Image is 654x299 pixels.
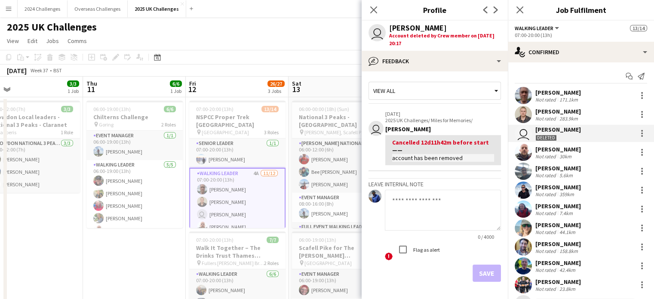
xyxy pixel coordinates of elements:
[508,42,654,62] div: Confirmed
[508,4,654,15] h3: Job Fulfilment
[189,244,286,259] h3: Walk It Together – The Drinks Trust Thames Footpath Challenge
[292,80,301,87] span: Sat
[261,106,279,112] span: 13/14
[86,80,97,87] span: Thu
[7,37,19,45] span: View
[558,267,577,273] div: 42.4km
[7,66,27,75] div: [DATE]
[68,88,79,94] div: 1 Job
[385,125,501,133] div: [PERSON_NAME]
[558,172,574,179] div: 5.6km
[471,234,501,240] span: 0 / 4000
[202,129,249,136] span: [GEOGRAPHIC_DATA]
[170,80,182,87] span: 6/6
[515,25,560,31] button: Walking Leader
[292,113,388,129] h3: National 3 Peaks - [GEOGRAPHIC_DATA]
[558,248,580,254] div: 158.8km
[385,111,501,117] p: [DATE]
[558,96,580,103] div: 171.1km
[535,229,558,235] div: Not rated
[189,113,286,129] h3: NSPCC Proper Trek [GEOGRAPHIC_DATA]
[515,25,553,31] span: Walking Leader
[68,0,128,17] button: Overseas Challenges
[267,80,285,87] span: 26/27
[189,101,286,228] div: 07:00-20:00 (13h)13/14NSPCC Proper Trek [GEOGRAPHIC_DATA] [GEOGRAPHIC_DATA]3 RolesSenior Leader1/...
[362,4,508,15] h3: Profile
[535,240,581,248] div: [PERSON_NAME]
[161,121,176,128] span: 2 Roles
[299,106,349,112] span: 06:00-00:00 (18h) (Sun)
[43,35,62,46] a: Jobs
[46,37,59,45] span: Jobs
[99,121,114,128] span: Goring
[292,222,388,266] app-card-role: Full Event Walking Leader2/2
[535,115,558,122] div: Not rated
[85,84,97,94] span: 11
[18,0,68,17] button: 2024 Challenges
[535,108,581,115] div: [PERSON_NAME]
[291,84,301,94] span: 13
[196,237,233,243] span: 07:00-20:00 (13h)
[368,180,501,188] h3: Leave internal note
[202,260,264,266] span: Fullers [PERSON_NAME] Brewery, [GEOGRAPHIC_DATA]
[304,129,367,136] span: [PERSON_NAME], Scafell Pike and Snowdon
[535,286,558,292] div: Not rated
[28,37,37,45] span: Edit
[558,191,576,197] div: 359km
[373,87,395,95] span: View all
[170,88,181,94] div: 1 Job
[164,106,176,112] span: 6/6
[535,221,581,229] div: [PERSON_NAME]
[535,267,558,273] div: Not rated
[535,89,581,96] div: [PERSON_NAME]
[411,247,440,253] label: Flag as alert
[535,145,581,153] div: [PERSON_NAME]
[630,25,647,31] span: 13/14
[64,35,90,46] a: Comms
[268,88,284,94] div: 3 Jobs
[292,244,388,259] h3: Scafell Pike for The [PERSON_NAME] [PERSON_NAME] Trust
[389,24,447,32] div: [PERSON_NAME]
[188,84,196,94] span: 12
[264,129,279,136] span: 3 Roles
[53,67,62,74] div: BST
[7,21,97,34] h1: 2025 UK Challenges
[304,260,352,266] span: [GEOGRAPHIC_DATA]
[68,37,87,45] span: Comms
[535,126,581,133] div: [PERSON_NAME]
[86,101,183,228] app-job-card: 06:00-19:00 (13h)6/6Chilterns Challenge Goring2 RolesEvent Manager1/106:00-19:00 (13h)[PERSON_NAM...
[385,117,501,123] p: 2025 UK Challenges/ Miles for Memories/
[3,35,22,46] a: View
[535,164,581,172] div: [PERSON_NAME]
[189,80,196,87] span: Fri
[61,129,73,136] span: 1 Role
[267,237,279,243] span: 7/7
[558,210,574,216] div: 7.4km
[189,139,286,168] app-card-role: Senior Leader1/107:00-20:00 (13h)[PERSON_NAME]
[292,269,388,299] app-card-role: Event Manager1/106:00-19:00 (13h)[PERSON_NAME]
[67,80,79,87] span: 3/3
[292,139,388,193] app-card-role: [PERSON_NAME] National 3 Peaks Walking Leader3/306:00-12:00 (6h)[PERSON_NAME]Bee [PERSON_NAME][PE...
[558,229,577,235] div: 44.1km
[128,0,186,17] button: 2025 UK Challenges
[535,202,581,210] div: [PERSON_NAME]
[362,51,508,71] div: Feedback
[535,259,581,267] div: [PERSON_NAME]
[392,139,494,154] div: Cancelled 12d11h42m before start
[385,253,393,260] span: !
[535,248,558,254] div: Not rated
[28,67,50,74] span: Week 37
[535,153,558,160] div: Not rated
[292,101,388,228] div: 06:00-00:00 (18h) (Sun)9/9National 3 Peaks - [GEOGRAPHIC_DATA] [PERSON_NAME], Scafell Pike and Sn...
[86,131,183,160] app-card-role: Event Manager1/106:00-19:00 (13h)[PERSON_NAME]
[389,32,501,47] div: Account deleted by Crew member on [DATE] 20:17
[86,113,183,121] h3: Chilterns Challenge
[535,183,581,191] div: [PERSON_NAME]
[535,96,558,103] div: Not rated
[535,278,581,286] div: [PERSON_NAME]
[86,160,183,239] app-card-role: Walking Leader5/506:00-19:00 (13h)[PERSON_NAME][PERSON_NAME][PERSON_NAME][PERSON_NAME][PERSON_NAME]
[558,115,580,122] div: 283.9km
[299,237,336,243] span: 06:00-19:00 (13h)
[535,210,558,216] div: Not rated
